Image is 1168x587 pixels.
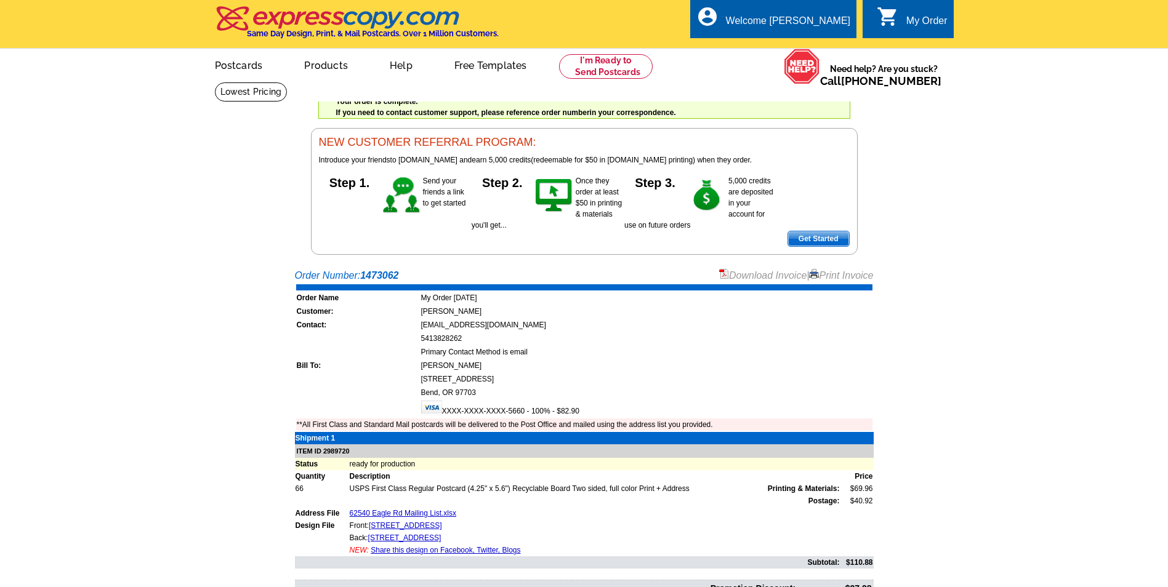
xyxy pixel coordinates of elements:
[840,495,874,507] td: $40.92
[719,269,729,279] img: small-pdf-icon.gif
[809,269,819,279] img: small-print-icon.gif
[840,482,874,495] td: $69.96
[295,470,349,482] td: Quantity
[820,63,948,87] span: Need help? Are you stuck?
[336,97,418,106] strong: Your order is complete.
[472,175,533,188] h5: Step 2.
[349,458,874,470] td: ready for production
[295,268,874,283] div: Order Number:
[319,136,850,150] h3: NEW CUSTOMER REFERRAL PROGRAM:
[533,175,576,216] img: step-2.gif
[295,444,874,458] td: ITEM ID 2989720
[350,546,369,554] span: NEW:
[349,482,840,495] td: USPS First Class Regular Postcard (4.25" x 5.6") Recyclable Board Two sided, full color Print + A...
[319,154,850,166] p: to [DOMAIN_NAME] and (redeemable for $50 in [DOMAIN_NAME] printing) when they order.
[319,156,390,164] span: Introduce your friends
[435,50,547,79] a: Free Templates
[289,120,301,121] img: u
[295,507,349,519] td: Address File
[349,519,840,532] td: Front:
[787,231,850,247] a: Get Started
[421,359,872,372] td: [PERSON_NAME]
[726,15,850,33] div: Welcome [PERSON_NAME]
[421,373,872,385] td: [STREET_ADDRESS]
[841,74,941,87] a: [PHONE_NUMBER]
[295,458,349,470] td: Status
[296,319,419,331] td: Contact:
[472,156,531,164] span: earn 5,000 credits
[295,556,840,569] td: Subtotal:
[421,386,872,399] td: Bend, OR 97703
[371,546,520,554] a: Share this design on Facebook, Twitter, Blogs
[784,49,820,84] img: help
[360,270,398,281] strong: 1473062
[686,175,728,216] img: step-3.gif
[820,74,941,87] span: Call
[349,470,840,482] td: Description
[421,319,872,331] td: [EMAIL_ADDRESS][DOMAIN_NAME]
[295,519,349,532] td: Design File
[296,359,419,372] td: Bill To:
[195,50,283,79] a: Postcards
[809,270,873,281] a: Print Invoice
[296,418,872,431] td: **All First Class and Standard Mail postcards will be delivered to the Post Office and mailed usi...
[808,497,840,505] strong: Postage:
[421,332,872,345] td: 5413828262
[295,482,349,495] td: 66
[247,29,499,38] h4: Same Day Design, Print, & Mail Postcards. Over 1 Million Customers.
[421,292,872,304] td: My Order [DATE]
[719,270,807,281] a: Download Invoice
[624,175,686,188] h5: Step 3.
[296,305,419,317] td: Customer:
[423,177,466,207] span: Send your friends a link to get started
[296,292,419,304] td: Order Name
[472,177,622,230] span: Once they order at least $50 in printing & materials you'll get...
[295,432,349,444] td: Shipment 1
[370,50,432,79] a: Help
[215,15,499,38] a: Same Day Design, Print, & Mail Postcards. Over 1 Million Customers.
[421,401,442,413] img: visa.gif
[421,305,872,317] td: [PERSON_NAME]
[369,521,442,530] a: [STREET_ADDRESS]
[788,231,849,246] span: Get Started
[877,6,899,28] i: shopping_cart
[319,175,381,188] h5: Step 1.
[906,15,948,33] div: My Order
[624,177,773,230] span: 5,000 credits are deposited in your account for use on future orders
[421,400,872,417] td: XXXX-XXXX-XXXX-5660 - 100% - $82.90
[421,346,872,358] td: Primary Contact Method is email
[696,6,719,28] i: account_circle
[840,470,874,482] td: Price
[840,556,874,569] td: $110.88
[349,532,840,544] td: Back:
[768,483,840,494] span: Printing & Materials:
[368,533,441,542] a: [STREET_ADDRESS]
[284,50,368,79] a: Products
[381,175,423,216] img: step-1.gif
[350,509,456,517] a: 62540 Eagle Rd Mailing List.xlsx
[719,268,874,283] div: |
[877,14,948,29] a: shopping_cart My Order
